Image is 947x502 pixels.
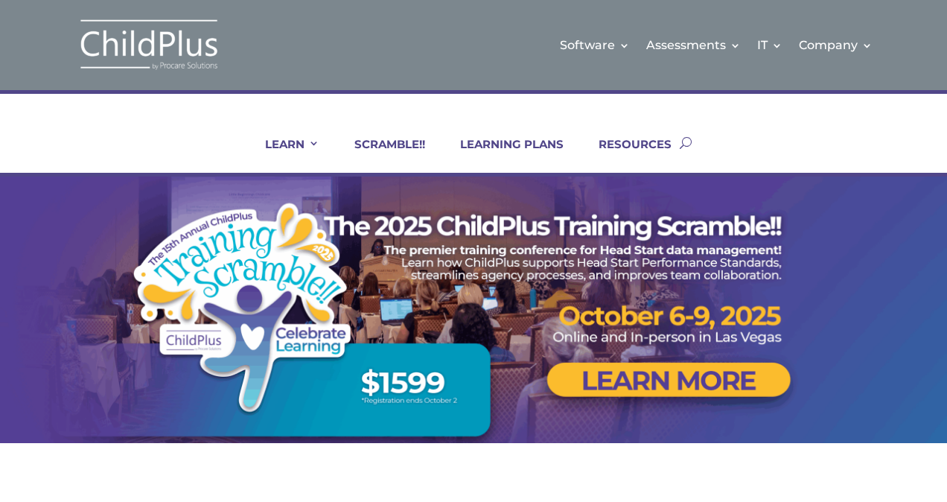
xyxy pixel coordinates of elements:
a: Company [799,15,873,75]
a: LEARN [246,137,319,173]
a: SCRAMBLE!! [336,137,425,173]
a: Assessments [646,15,741,75]
a: RESOURCES [580,137,672,173]
a: Software [560,15,630,75]
a: IT [757,15,782,75]
a: LEARNING PLANS [441,137,564,173]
